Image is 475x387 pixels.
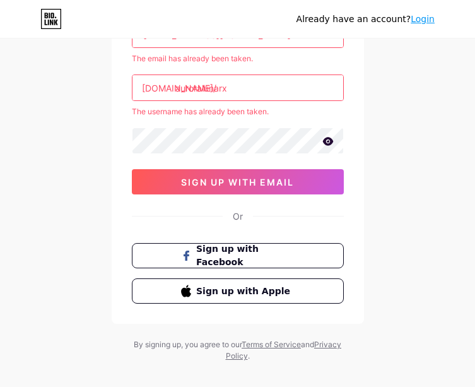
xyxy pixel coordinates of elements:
button: Sign up with Facebook [132,243,344,268]
span: sign up with email [181,177,294,188]
div: By signing up, you agree to our and . [131,339,345,362]
a: Login [411,14,435,24]
button: sign up with email [132,169,344,194]
button: Sign up with Apple [132,278,344,304]
a: Terms of Service [242,340,301,349]
div: The email has already been taken. [132,53,344,64]
div: Or [233,210,243,223]
div: Already have an account? [296,13,435,26]
div: [DOMAIN_NAME]/ [142,81,216,95]
div: The username has already been taken. [132,106,344,117]
span: Sign up with Facebook [196,242,294,269]
input: username [132,75,343,100]
span: Sign up with Apple [196,285,294,298]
